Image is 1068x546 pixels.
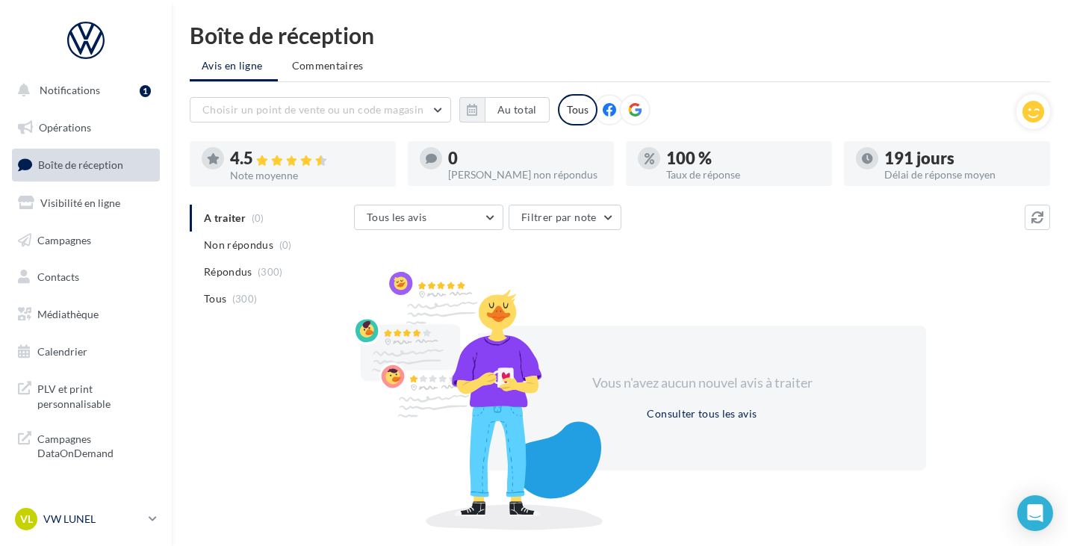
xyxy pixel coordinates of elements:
button: Au total [459,97,550,122]
span: Contacts [37,270,79,283]
div: 0 [448,150,602,167]
span: Visibilité en ligne [40,196,120,209]
span: Campagnes [37,233,91,246]
span: (0) [279,239,292,251]
div: Délai de réponse moyen [884,170,1038,180]
button: Choisir un point de vente ou un code magasin [190,97,451,122]
span: PLV et print personnalisable [37,379,154,411]
span: Boîte de réception [38,158,123,171]
a: PLV et print personnalisable [9,373,163,417]
div: Taux de réponse [666,170,820,180]
span: Commentaires [292,58,364,73]
span: (300) [258,266,283,278]
span: Choisir un point de vente ou un code magasin [202,103,423,116]
a: VL VW LUNEL [12,505,160,533]
p: VW LUNEL [43,512,143,527]
button: Tous les avis [354,205,503,230]
button: Filtrer par note [509,205,621,230]
button: Consulter tous les avis [641,405,763,423]
a: Calendrier [9,336,163,367]
a: Visibilité en ligne [9,187,163,219]
span: Campagnes DataOnDemand [37,429,154,461]
div: Vous n'avez aucun nouvel avis à traiter [574,373,831,393]
span: Calendrier [37,345,87,358]
div: Boîte de réception [190,24,1050,46]
div: 191 jours [884,150,1038,167]
div: [PERSON_NAME] non répondus [448,170,602,180]
div: Tous [558,94,597,125]
span: (300) [232,293,258,305]
div: 4.5 [230,150,384,167]
span: Tous [204,291,226,306]
span: Non répondus [204,238,273,252]
a: Campagnes DataOnDemand [9,423,163,467]
div: 100 % [666,150,820,167]
div: Note moyenne [230,170,384,181]
a: Contacts [9,261,163,293]
button: Au total [485,97,550,122]
a: Boîte de réception [9,149,163,181]
div: 1 [140,85,151,97]
a: Médiathèque [9,299,163,330]
a: Opérations [9,112,163,143]
span: Opérations [39,121,91,134]
button: Notifications 1 [9,75,157,106]
span: VL [20,512,33,527]
a: Campagnes [9,225,163,256]
div: Open Intercom Messenger [1017,495,1053,531]
span: Tous les avis [367,211,427,223]
span: Notifications [40,84,100,96]
span: Médiathèque [37,308,99,320]
span: Répondus [204,264,252,279]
